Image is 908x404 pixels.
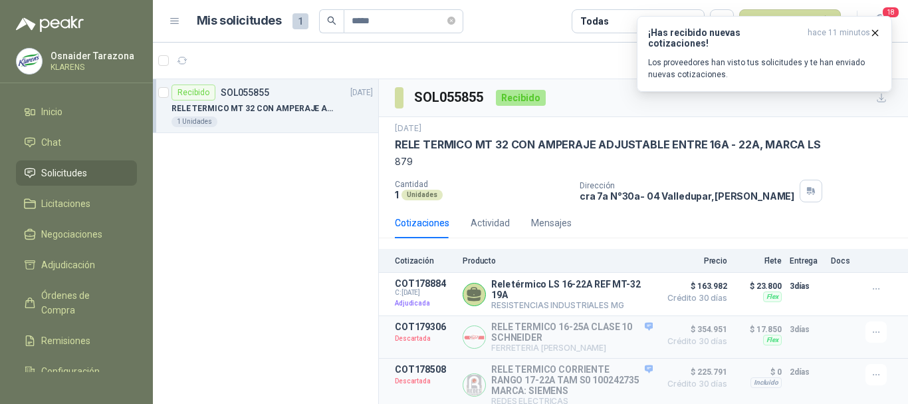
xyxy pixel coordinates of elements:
span: Solicitudes [41,166,87,180]
span: Adjudicación [41,258,95,272]
p: RELE TERMICO CORRIENTE RANGO 17-22A TAM S0 100242735 MARCA: SIEMENS [491,364,653,396]
div: Flex [763,292,782,302]
span: 1 [292,13,308,29]
button: Nueva solicitud [739,9,841,33]
p: $ 23.800 [735,278,782,294]
p: RESISTENCIAS INDUSTRIALES MG [491,300,653,310]
p: 2 días [790,364,823,380]
p: Cotización [395,256,455,266]
span: Crédito 30 días [661,337,727,345]
p: Dirección [580,181,794,190]
h3: ¡Has recibido nuevas cotizaciones! [648,27,802,49]
p: 879 [395,154,892,169]
a: Solicitudes [16,160,137,186]
span: $ 163.982 [661,278,727,294]
span: Negociaciones [41,227,102,242]
a: Configuración [16,359,137,384]
span: search [327,16,336,25]
p: Docs [831,256,857,266]
p: Producto [463,256,653,266]
div: Todas [580,14,608,29]
p: Descartada [395,332,455,345]
span: Crédito 30 días [661,294,727,302]
p: [DATE] [395,122,421,135]
a: Negociaciones [16,222,137,247]
p: COT179306 [395,321,455,332]
img: Company Logo [463,326,485,348]
img: Company Logo [463,374,485,396]
img: Company Logo [17,49,42,74]
div: 1 Unidades [171,116,217,127]
div: Actividad [471,216,510,230]
p: KLARENS [51,63,134,71]
span: Licitaciones [41,196,90,211]
p: FERRETERIA [PERSON_NAME] [491,343,653,353]
img: Logo peakr [16,16,84,32]
p: cra 7a N°30a- 04 Valledupar , [PERSON_NAME] [580,190,794,202]
span: close-circle [447,17,455,25]
div: Unidades [401,190,443,200]
p: [DATE] [350,87,373,99]
h3: SOL055855 [414,87,485,108]
a: Órdenes de Compra [16,283,137,323]
div: Incluido [750,377,782,388]
div: Flex [763,335,782,345]
span: $ 225.791 [661,364,727,380]
span: Crédito 30 días [661,380,727,388]
a: Licitaciones [16,191,137,216]
p: $ 17.850 [735,321,782,337]
span: C: [DATE] [395,289,455,297]
p: RELE TERMICO 16-25A CLASE 10 SCHNEIDER [491,321,653,343]
p: 3 días [790,278,823,294]
p: Cantidad [395,180,569,189]
button: 18 [868,9,892,33]
p: Precio [661,256,727,266]
div: Recibido [496,90,546,106]
a: Remisiones [16,328,137,353]
a: Inicio [16,99,137,124]
p: 3 días [790,321,823,337]
span: hace 11 minutos [808,27,870,49]
p: Descartada [395,375,455,388]
p: SOL055855 [221,88,269,97]
div: Cotizaciones [395,216,449,230]
p: 1 [395,189,399,200]
span: Configuración [41,364,100,379]
a: Adjudicación [16,252,137,278]
p: Los proveedores han visto tus solicitudes y te han enviado nuevas cotizaciones. [648,57,881,81]
p: RELE TERMICO MT 32 CON AMPERAJE ADJUSTABLE ENTRE 16A - 22A, MARCA LS [395,138,821,152]
p: Entrega [790,256,823,266]
p: Osnaider Tarazona [51,51,134,61]
p: Adjudicada [395,297,455,310]
p: Flete [735,256,782,266]
span: Remisiones [41,333,90,348]
span: $ 354.951 [661,321,727,337]
span: Órdenes de Compra [41,288,124,317]
h1: Mis solicitudes [197,11,282,31]
div: Mensajes [531,216,572,230]
button: ¡Has recibido nuevas cotizaciones!hace 11 minutos Los proveedores han visto tus solicitudes y te ... [637,16,892,92]
span: Chat [41,135,61,150]
a: Chat [16,130,137,155]
p: RELE TERMICO MT 32 CON AMPERAJE ADJUSTABLE ENTRE 16A - 22A, MARCA LS [171,102,337,115]
span: 18 [881,6,900,19]
a: RecibidoSOL055855[DATE] RELE TERMICO MT 32 CON AMPERAJE ADJUSTABLE ENTRE 16A - 22A, MARCA LS1 Uni... [153,79,378,133]
p: $ 0 [735,364,782,380]
p: COT178508 [395,364,455,375]
p: COT178884 [395,278,455,289]
div: Recibido [171,85,215,101]
span: close-circle [447,15,455,27]
p: Rele térmico LS 16-22A REF MT-32 19A [491,279,653,300]
span: Inicio [41,104,62,119]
